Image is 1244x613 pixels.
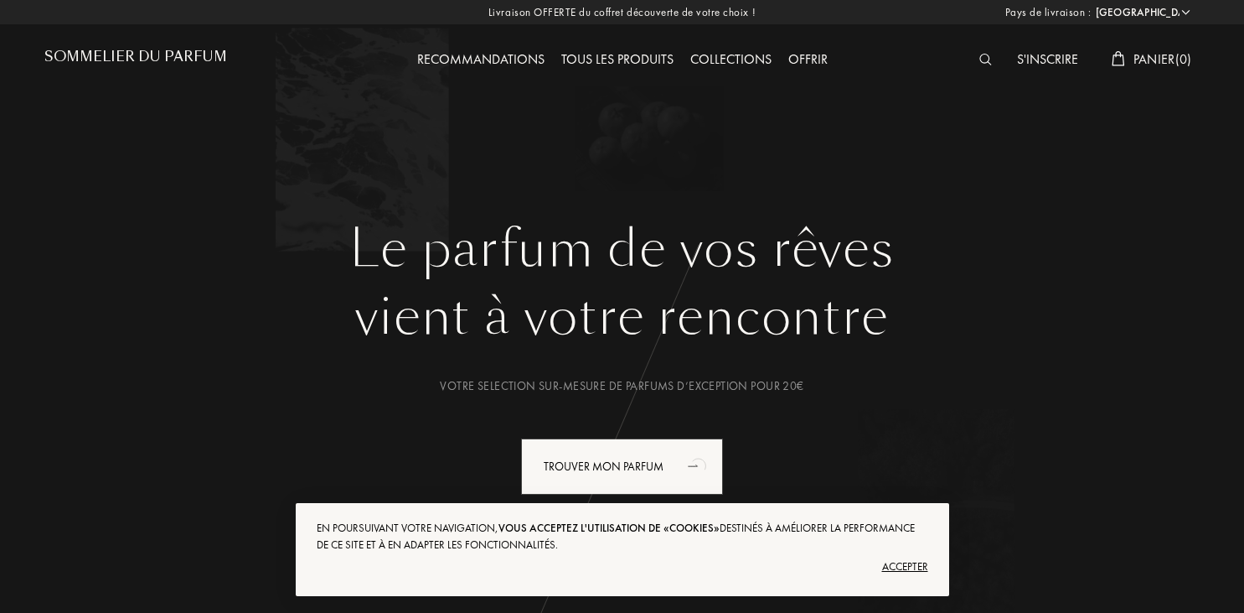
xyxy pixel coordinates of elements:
[553,49,682,71] div: Tous les produits
[1009,50,1087,68] a: S'inscrire
[682,449,715,482] div: animation
[979,54,992,65] img: search_icn_white.svg
[682,50,780,68] a: Collections
[1112,51,1125,66] img: cart_white.svg
[682,49,780,71] div: Collections
[1133,50,1192,68] span: Panier ( 0 )
[57,377,1188,395] div: Votre selection sur-mesure de parfums d’exception pour 20€
[1009,49,1087,71] div: S'inscrire
[409,50,553,68] a: Recommandations
[1005,4,1092,21] span: Pays de livraison :
[780,50,836,68] a: Offrir
[498,521,720,535] span: vous acceptez l'utilisation de «cookies»
[44,49,227,71] a: Sommelier du Parfum
[57,279,1188,355] div: vient à votre rencontre
[317,553,928,580] div: Accepter
[780,49,836,71] div: Offrir
[409,49,553,71] div: Recommandations
[521,439,723,495] div: Trouver mon parfum
[1179,6,1192,18] img: arrow_w.png
[508,439,736,495] a: Trouver mon parfumanimation
[57,219,1188,279] h1: Le parfum de vos rêves
[317,520,928,553] div: En poursuivant votre navigation, destinés à améliorer la performance de ce site et à en adapter l...
[44,49,227,65] h1: Sommelier du Parfum
[553,50,682,68] a: Tous les produits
